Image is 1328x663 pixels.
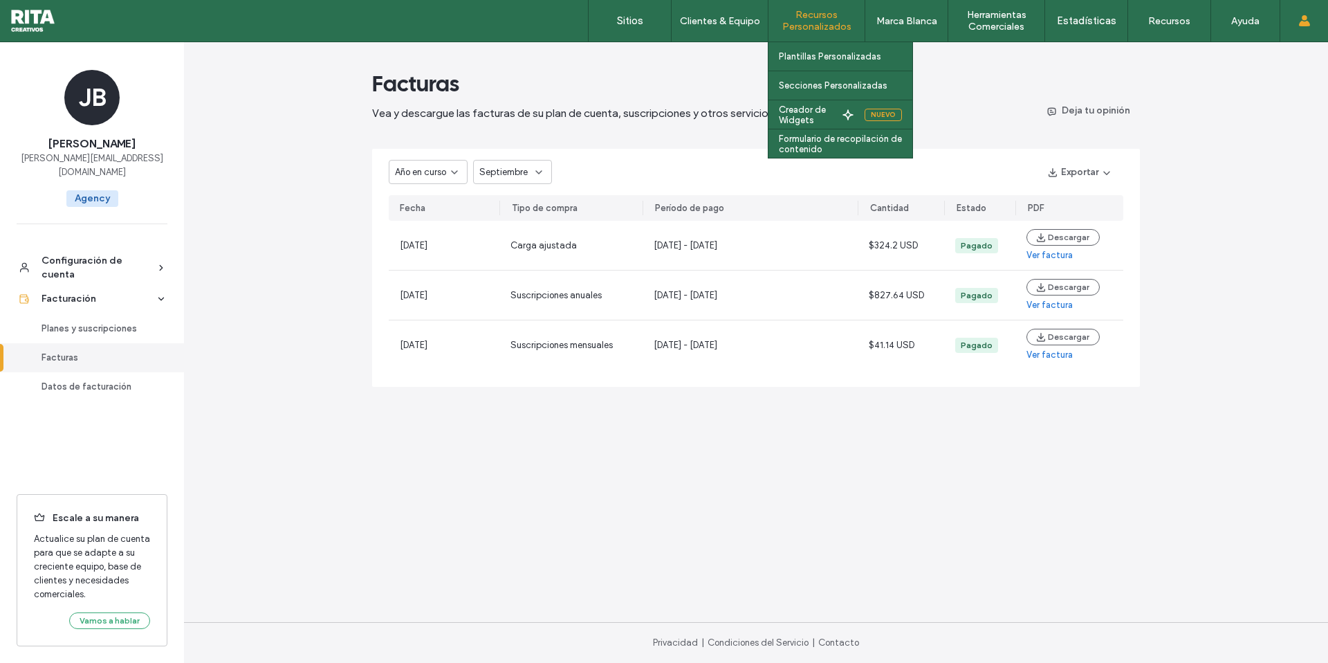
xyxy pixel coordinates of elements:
[1231,15,1260,27] label: Ayuda
[779,71,912,100] a: Secciones Personalizadas
[779,80,887,91] label: Secciones Personalizadas
[512,201,578,215] div: Tipo de compra
[41,351,155,365] div: Facturas
[1026,229,1100,246] button: Descargar
[701,637,704,648] span: |
[655,201,724,215] div: Período de pago
[654,340,717,350] span: [DATE] - [DATE]
[17,152,167,179] span: [PERSON_NAME][EMAIL_ADDRESS][DOMAIN_NAME]
[69,612,150,629] button: Vamos a hablar
[64,70,120,125] div: JB
[400,340,427,350] span: [DATE]
[510,340,613,350] span: Suscripciones mensuales
[479,165,528,179] span: Septiembre
[957,201,986,215] div: Estado
[869,290,924,300] span: $827.64 USD
[961,239,993,252] div: Pagado
[510,290,602,300] span: Suscripciones anuales
[865,109,902,121] div: Nuevo
[395,165,446,179] span: Año en curso
[1026,329,1100,345] button: Descargar
[400,240,427,251] span: [DATE]
[34,511,150,527] span: Escale a su manera
[869,240,918,251] span: $324.2 USD
[779,129,912,158] a: Formulario de recopilación de contenido
[869,340,914,350] span: $41.14 USD
[1026,348,1073,362] a: Ver factura
[812,637,815,648] span: |
[876,15,937,27] label: Marca Blanca
[41,322,155,336] div: Planes y suscripciones
[400,290,427,300] span: [DATE]
[779,105,838,125] label: Creador de Widgets
[1036,161,1123,183] button: Exportar
[818,637,859,648] a: Contacto
[680,15,760,27] label: Clientes & Equipo
[1035,99,1140,121] button: Deja tu opinión
[1026,298,1073,312] a: Ver factura
[870,201,909,215] div: Cantidad
[654,290,717,300] span: [DATE] - [DATE]
[372,107,811,120] span: Vea y descargue las facturas de su plan de cuenta, suscripciones y otros servicios pagos.
[1028,201,1044,215] div: PDF
[961,339,993,352] div: Pagado
[41,292,155,306] div: Facturación
[779,134,912,154] label: Formulario de recopilación de contenido
[1148,15,1190,27] label: Recursos
[510,240,577,251] span: Carga ajustada
[34,532,150,601] span: Actualice su plan de cuenta para que se adapte a su creciente equipo, base de clientes y necesida...
[372,70,459,98] span: Facturas
[41,254,155,282] div: Configuración de cuenta
[48,136,136,152] span: [PERSON_NAME]
[708,637,809,648] a: Condiciones del Servicio
[1057,15,1116,27] label: Estadísticas
[30,10,68,22] span: Ayuda
[654,240,717,251] span: [DATE] - [DATE]
[961,289,993,302] div: Pagado
[653,637,698,648] a: Privacidad
[66,190,118,207] span: Agency
[768,9,865,33] label: Recursos Personalizados
[948,9,1044,33] label: Herramientas Comerciales
[400,201,425,215] div: Fecha
[1026,248,1073,262] a: Ver factura
[41,380,155,394] div: Datos de facturación
[779,42,912,71] a: Plantillas Personalizadas
[779,100,865,129] a: Creador de Widgets
[617,15,643,27] label: Sitios
[779,51,881,62] label: Plantillas Personalizadas
[1026,279,1100,296] button: Descargar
